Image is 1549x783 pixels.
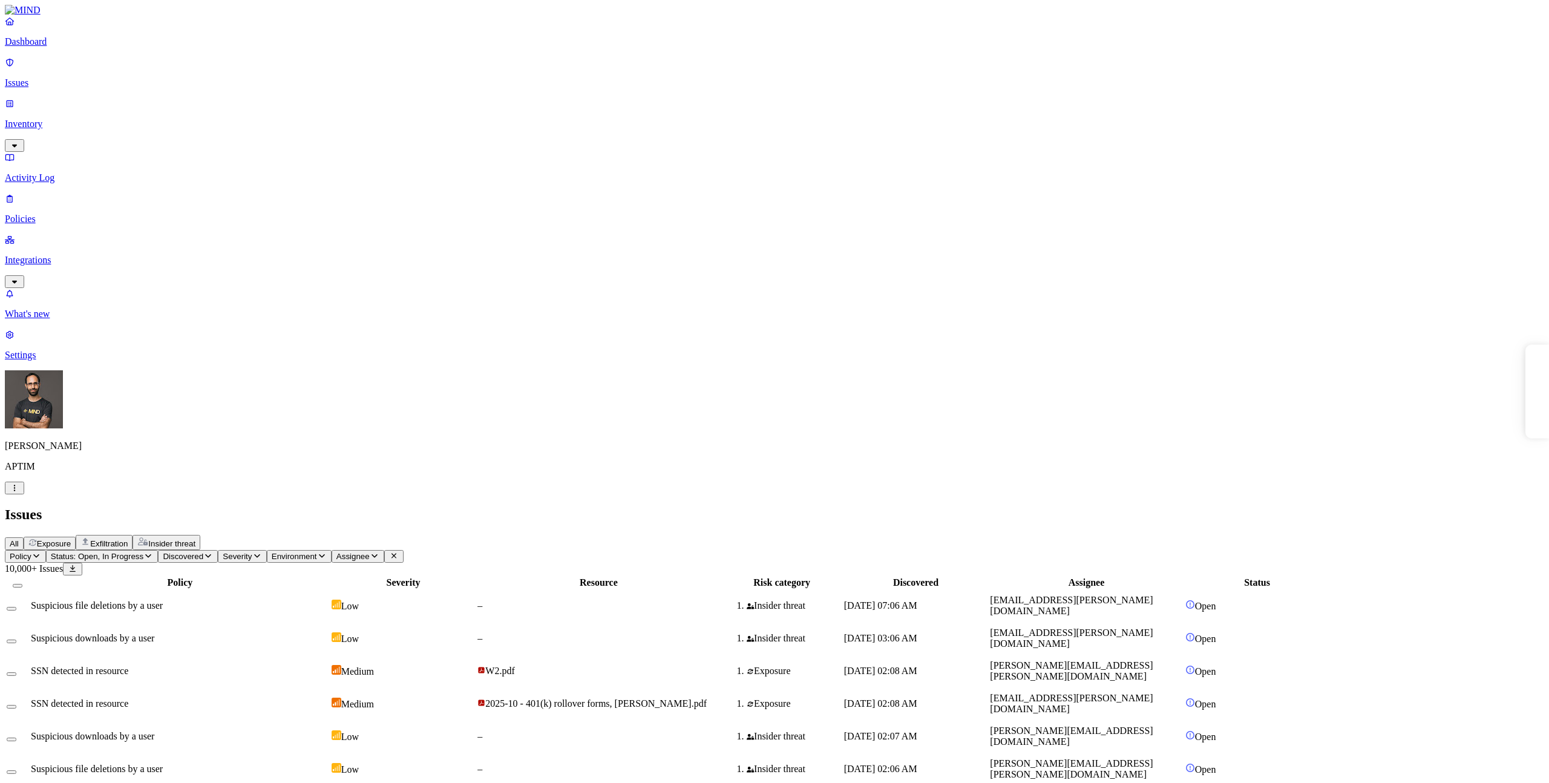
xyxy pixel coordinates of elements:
[332,577,476,588] div: Severity
[990,660,1153,681] span: [PERSON_NAME][EMAIL_ADDRESS][PERSON_NAME][DOMAIN_NAME]
[341,699,374,709] span: Medium
[477,633,482,643] span: –
[844,764,917,774] span: [DATE] 02:06 AM
[5,214,1544,224] p: Policies
[844,577,988,588] div: Discovered
[477,577,719,588] div: Resource
[5,98,1544,150] a: Inventory
[477,666,485,674] img: adobe-pdf
[844,666,917,676] span: [DATE] 02:08 AM
[5,350,1544,361] p: Settings
[1185,698,1195,707] img: status-open
[5,36,1544,47] p: Dashboard
[5,193,1544,224] a: Policies
[1195,764,1216,775] span: Open
[1195,732,1216,742] span: Open
[5,5,1544,16] a: MIND
[5,5,41,16] img: MIND
[7,705,16,709] button: Select row
[1195,699,1216,709] span: Open
[7,770,16,774] button: Select row
[5,370,63,428] img: Ohad Abarbanel
[332,763,341,773] img: severity-low
[341,634,359,644] span: Low
[31,633,154,643] span: Suspicious downloads by a user
[477,699,485,707] img: adobe-pdf
[844,633,917,643] span: [DATE] 03:06 AM
[1185,665,1195,675] img: status-open
[485,698,707,709] span: 2025-10 - 401(k) rollover forms, [PERSON_NAME].pdf
[990,595,1153,616] span: [EMAIL_ADDRESS][PERSON_NAME][DOMAIN_NAME]
[341,601,359,611] span: Low
[747,600,842,611] div: Insider threat
[148,539,195,548] span: Insider threat
[844,731,917,741] span: [DATE] 02:07 AM
[485,666,514,676] span: W2.pdf
[1185,730,1195,740] img: status-open
[341,764,359,775] span: Low
[1185,600,1195,609] img: status-open
[7,607,16,611] button: Select row
[10,552,31,561] span: Policy
[747,731,842,742] div: Insider threat
[747,633,842,644] div: Insider threat
[341,666,374,677] span: Medium
[332,730,341,740] img: severity-low
[5,234,1544,286] a: Integrations
[31,698,128,709] span: SSN detected in resource
[31,600,163,611] span: Suspicious file deletions by a user
[5,461,1544,472] p: APTIM
[5,119,1544,129] p: Inventory
[5,563,63,574] span: 10,000+ Issues
[747,698,842,709] div: Exposure
[477,731,482,741] span: –
[844,600,917,611] span: [DATE] 07:06 AM
[163,552,203,561] span: Discovered
[5,152,1544,183] a: Activity Log
[747,764,842,775] div: Insider threat
[5,16,1544,47] a: Dashboard
[1195,601,1216,611] span: Open
[1195,634,1216,644] span: Open
[336,552,370,561] span: Assignee
[341,732,359,742] span: Low
[5,288,1544,319] a: What's new
[51,552,143,561] span: Status: Open, In Progress
[477,600,482,611] span: –
[332,698,341,707] img: severity-medium
[1185,577,1329,588] div: Status
[37,539,71,548] span: Exposure
[223,552,252,561] span: Severity
[722,577,842,588] div: Risk category
[5,255,1544,266] p: Integrations
[31,577,329,588] div: Policy
[272,552,317,561] span: Environment
[990,627,1153,649] span: [EMAIL_ADDRESS][PERSON_NAME][DOMAIN_NAME]
[990,577,1182,588] div: Assignee
[990,693,1153,714] span: [EMAIL_ADDRESS][PERSON_NAME][DOMAIN_NAME]
[10,539,19,548] span: All
[5,506,1544,523] h2: Issues
[5,77,1544,88] p: Issues
[31,666,128,676] span: SSN detected in resource
[332,600,341,609] img: severity-low
[31,731,154,741] span: Suspicious downloads by a user
[990,726,1153,747] span: [PERSON_NAME][EMAIL_ADDRESS][DOMAIN_NAME]
[5,329,1544,361] a: Settings
[1195,666,1216,677] span: Open
[747,666,842,677] div: Exposure
[990,758,1153,779] span: [PERSON_NAME][EMAIL_ADDRESS][PERSON_NAME][DOMAIN_NAME]
[332,632,341,642] img: severity-low
[5,309,1544,319] p: What's new
[1185,763,1195,773] img: status-open
[13,584,22,588] button: Select all
[332,665,341,675] img: severity-medium
[31,764,163,774] span: Suspicious file deletions by a user
[7,738,16,741] button: Select row
[5,57,1544,88] a: Issues
[7,640,16,643] button: Select row
[844,698,917,709] span: [DATE] 02:08 AM
[7,672,16,676] button: Select row
[5,172,1544,183] p: Activity Log
[477,764,482,774] span: –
